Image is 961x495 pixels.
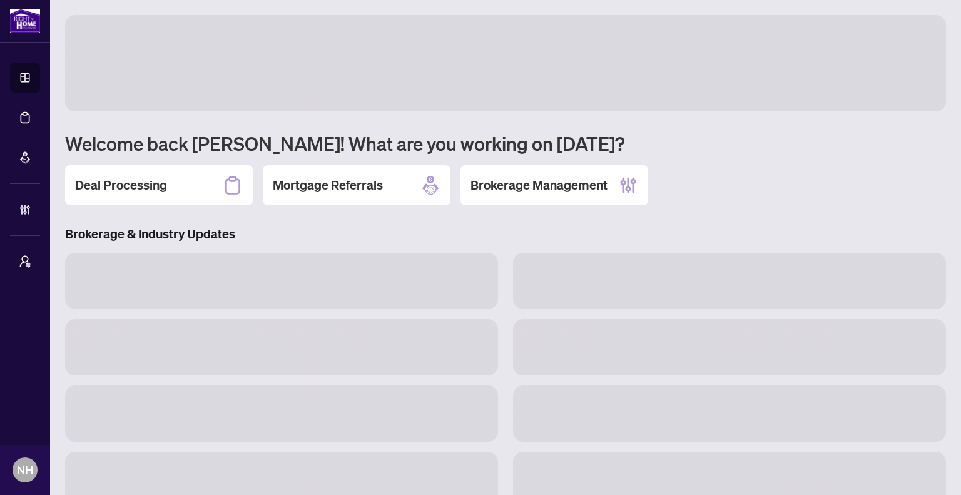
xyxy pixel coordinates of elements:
[10,9,40,33] img: logo
[273,176,383,194] h2: Mortgage Referrals
[17,461,33,479] span: NH
[65,225,946,243] h3: Brokerage & Industry Updates
[470,176,608,194] h2: Brokerage Management
[19,255,31,268] span: user-switch
[65,131,946,155] h1: Welcome back [PERSON_NAME]! What are you working on [DATE]?
[75,176,167,194] h2: Deal Processing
